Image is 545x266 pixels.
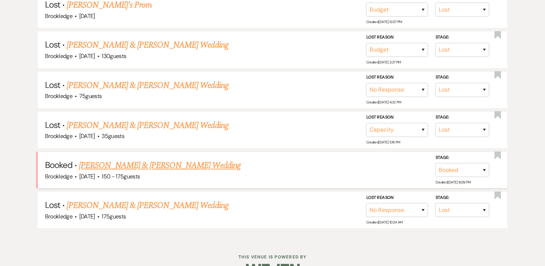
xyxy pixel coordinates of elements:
span: Created: [DATE] 10:24 AM [366,220,402,225]
span: Brookledge [45,132,73,140]
span: Created: [DATE] 3:37 PM [366,59,401,64]
span: [DATE] [79,213,95,220]
span: [DATE] [79,12,95,20]
span: Brookledge [45,12,73,20]
span: [DATE] [79,132,95,140]
a: [PERSON_NAME] & [PERSON_NAME] Wedding [67,119,228,132]
label: Stage: [435,194,489,202]
span: Lost [45,79,60,90]
span: Created: [DATE] 4:32 PM [366,100,401,105]
span: Created: [DATE] 8:09 PM [435,180,470,185]
label: Stage: [435,114,489,121]
label: Stage: [435,74,489,81]
span: Lost [45,39,60,50]
span: Brookledge [45,213,73,220]
a: [PERSON_NAME] & [PERSON_NAME] Wedding [67,39,228,52]
span: Brookledge [45,173,73,180]
label: Lost Reason [366,74,428,81]
span: Lost [45,199,60,210]
span: Created: [DATE] 12:07 PM [366,19,402,24]
span: 75 guests [79,92,102,100]
span: 175 guests [102,213,126,220]
label: Stage: [435,154,489,161]
span: Brookledge [45,52,73,60]
label: Lost Reason [366,114,428,121]
span: 130 guests [102,52,126,60]
span: Brookledge [45,92,73,100]
a: [PERSON_NAME] & [PERSON_NAME] Wedding [67,79,228,92]
span: Created: [DATE] 5:16 PM [366,140,400,145]
span: 35 guests [102,132,124,140]
span: [DATE] [79,52,95,60]
span: Booked [45,159,72,170]
a: [PERSON_NAME] & [PERSON_NAME] Wedding [79,159,240,172]
label: Lost Reason [366,34,428,41]
label: Stage: [435,34,489,41]
a: [PERSON_NAME] & [PERSON_NAME] Wedding [67,199,228,212]
label: Lost Reason [366,194,428,202]
span: Lost [45,119,60,130]
span: [DATE] [79,173,95,180]
span: 150 - 175 guests [102,173,140,180]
